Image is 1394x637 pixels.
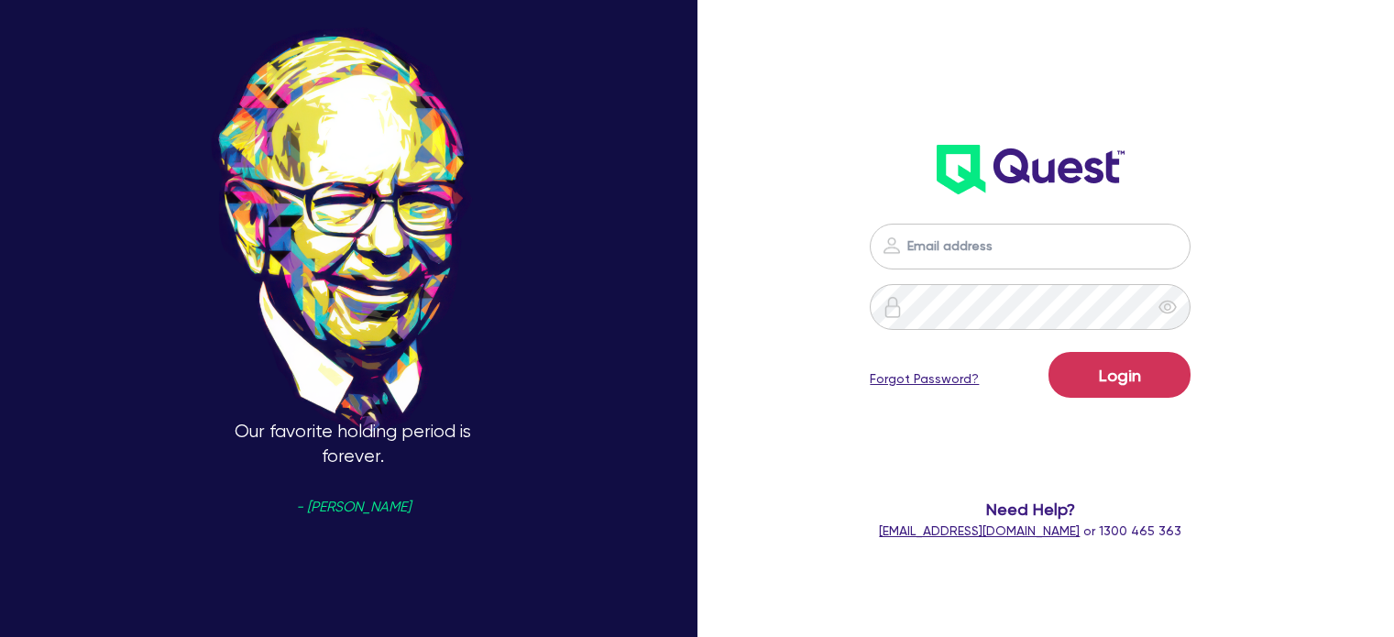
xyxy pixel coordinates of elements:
input: Email address [870,224,1191,269]
span: Need Help? [850,497,1211,522]
a: [EMAIL_ADDRESS][DOMAIN_NAME] [879,523,1080,538]
img: wH2k97JdezQIQAAAABJRU5ErkJggg== [937,145,1125,194]
span: or 1300 465 363 [879,523,1181,538]
a: Forgot Password? [870,369,979,389]
button: Login [1048,352,1191,398]
img: icon-password [882,296,904,318]
span: - [PERSON_NAME] [296,500,411,514]
span: eye [1158,298,1177,316]
img: icon-password [881,235,903,257]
